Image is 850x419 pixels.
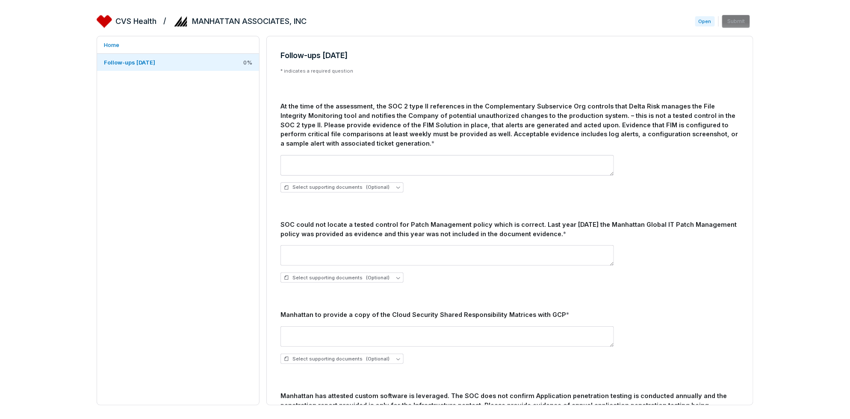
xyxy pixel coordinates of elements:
[192,16,307,27] h2: MANHATTAN ASSOCIATES, INC
[280,50,739,61] h3: Follow-ups [DATE]
[366,275,390,281] span: (Optional)
[284,356,390,362] span: Select supporting documents
[280,391,739,419] div: Manhattan has attested custom software is leveraged. The SOC does not confirm Application penetra...
[243,59,252,66] span: 0 %
[104,59,155,66] span: Follow-ups [DATE]
[284,275,390,281] span: Select supporting documents
[280,220,739,239] div: SOC could not locate a tested control for Patch Management policy which is correct. Last year [DA...
[115,16,156,27] h2: CVS Health
[695,16,715,26] span: Open
[163,14,166,26] h2: /
[97,36,259,53] a: Home
[280,68,739,74] p: * indicates a required question
[280,310,739,319] div: Manhattan to provide a copy of the Cloud Security Shared Responsibility Matrices with GCP
[97,54,259,71] a: Follow-ups [DATE]0%
[366,356,390,362] span: (Optional)
[284,184,390,190] span: Select supporting documents
[280,102,739,148] div: At the time of the assessment, the SOC 2 type II references in the Complementary Subservice Org c...
[366,184,390,190] span: (Optional)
